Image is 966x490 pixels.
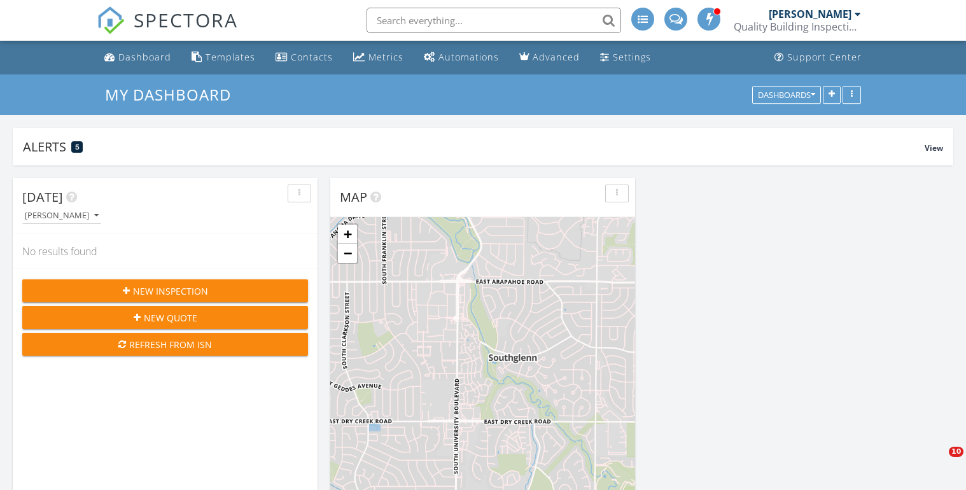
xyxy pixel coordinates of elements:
button: New Quote [22,306,308,329]
div: [PERSON_NAME] [769,8,851,20]
span: SPECTORA [134,6,238,33]
span: [DATE] [22,188,63,206]
span: New Inspection [133,284,208,298]
div: Refresh from ISN [32,338,298,351]
a: Zoom out [338,244,357,263]
a: Zoom in [338,225,357,244]
div: Templates [206,51,255,63]
button: [PERSON_NAME] [22,207,101,225]
span: New Quote [144,311,197,325]
span: 5 [75,143,80,151]
a: Metrics [348,46,409,69]
a: Advanced [514,46,585,69]
div: Contacts [291,51,333,63]
a: SPECTORA [97,17,238,44]
a: My Dashboard [105,84,242,105]
a: Templates [186,46,260,69]
div: Dashboards [758,90,815,99]
div: No results found [13,234,318,269]
div: Advanced [533,51,580,63]
input: Search everything... [367,8,621,33]
div: Dashboard [118,51,171,63]
a: Contacts [270,46,338,69]
iframe: Intercom live chat [923,447,953,477]
div: Automations [438,51,499,63]
div: Support Center [787,51,862,63]
button: New Inspection [22,279,308,302]
button: Refresh from ISN [22,333,308,356]
div: Metrics [368,51,403,63]
button: Dashboards [752,86,821,104]
a: Settings [595,46,656,69]
a: Dashboard [99,46,176,69]
a: Automations (Advanced) [419,46,504,69]
div: Quality Building Inspections [734,20,861,33]
span: Map [340,188,367,206]
img: The Best Home Inspection Software - Spectora [97,6,125,34]
a: Support Center [769,46,867,69]
span: View [925,143,943,153]
div: [PERSON_NAME] [25,211,99,220]
span: 10 [949,447,963,457]
div: Alerts [23,138,925,155]
div: Settings [613,51,651,63]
